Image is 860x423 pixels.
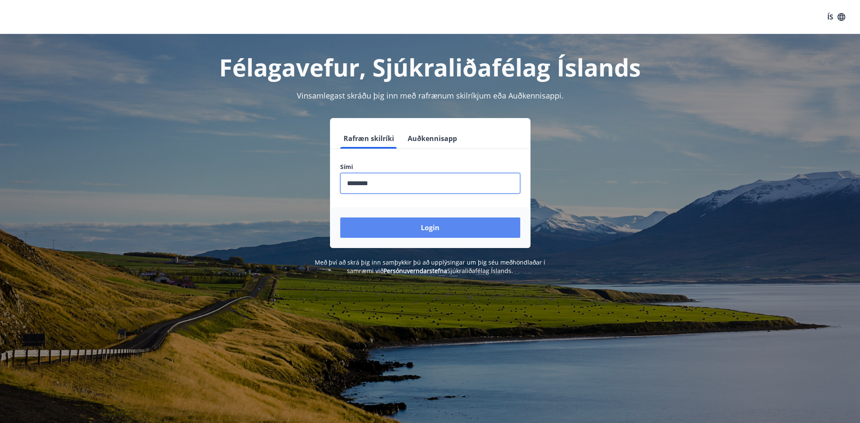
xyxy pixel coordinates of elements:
[340,217,520,238] button: Login
[315,258,545,275] span: Með því að skrá þig inn samþykkir þú að upplýsingar um þig séu meðhöndlaðar í samræmi við Sjúkral...
[135,51,726,83] h1: Félagavefur, Sjúkraliðafélag Íslands
[340,163,520,171] label: Sími
[297,90,564,101] span: Vinsamlegast skráðu þig inn með rafrænum skilríkjum eða Auðkennisappi.
[404,128,460,149] button: Auðkennisapp
[340,128,398,149] button: Rafræn skilríki
[823,9,850,25] button: ÍS
[383,267,447,275] a: Persónuverndarstefna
